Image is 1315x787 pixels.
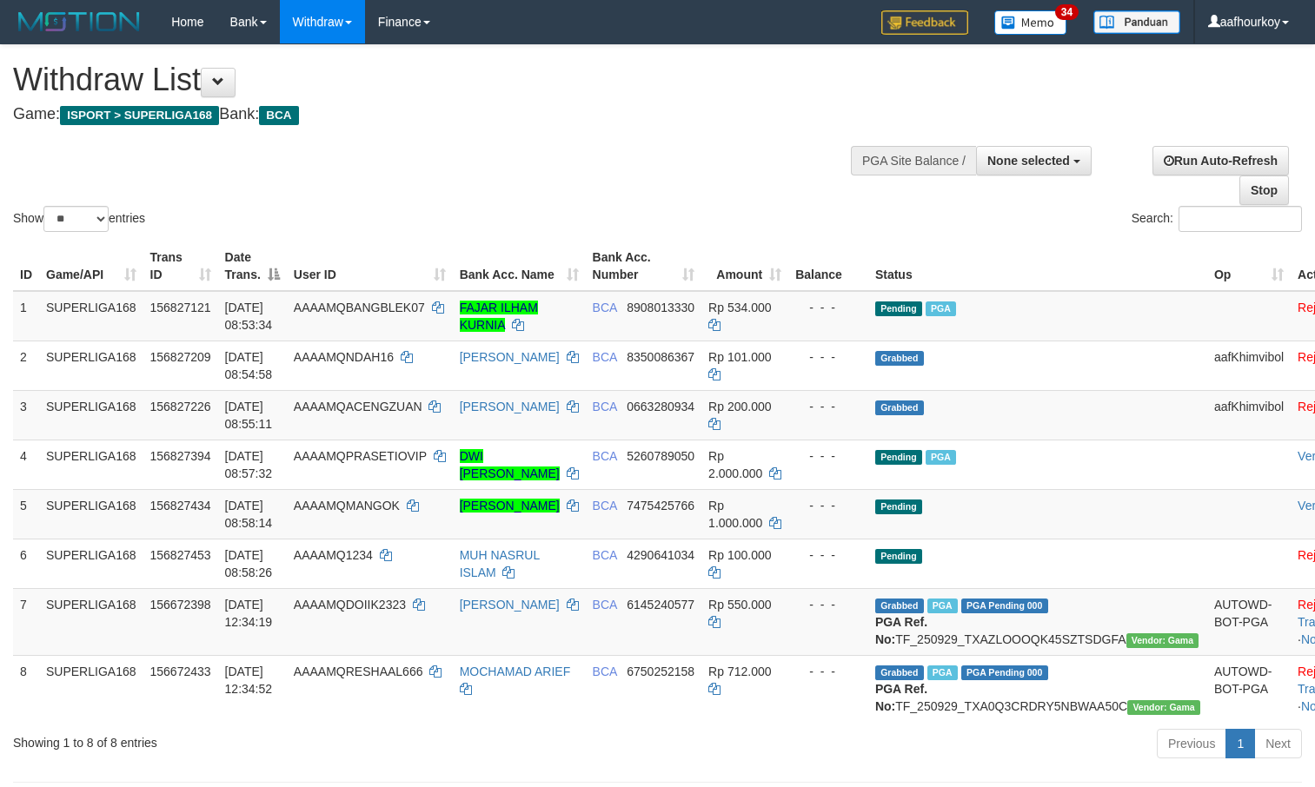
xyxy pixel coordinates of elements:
th: Bank Acc. Number: activate to sort column ascending [586,241,702,291]
span: AAAAMQPRASETIOVIP [294,449,427,463]
div: - - - [795,348,861,366]
th: Status [868,241,1207,291]
span: Copy 0663280934 to clipboard [627,400,694,413]
span: Rp 550.000 [708,598,771,612]
img: MOTION_logo.png [13,9,145,35]
label: Show entries [13,206,145,232]
th: Bank Acc. Name: activate to sort column ascending [453,241,586,291]
span: Rp 101.000 [708,350,771,364]
span: Grabbed [875,400,924,415]
td: SUPERLIGA168 [39,440,143,489]
td: TF_250929_TXAZLOOOQK45SZTSDGFA [868,588,1207,655]
td: AUTOWD-BOT-PGA [1207,655,1291,722]
div: PGA Site Balance / [851,146,976,175]
td: SUPERLIGA168 [39,291,143,341]
td: SUPERLIGA168 [39,588,143,655]
th: Op: activate to sort column ascending [1207,241,1291,291]
span: Copy 6145240577 to clipboard [627,598,694,612]
span: Pending [875,549,922,564]
span: BCA [593,301,617,314]
h4: Game: Bank: [13,106,860,123]
a: Stop [1239,175,1289,205]
span: BCA [593,598,617,612]
td: SUPERLIGA168 [39,539,143,588]
span: 156672398 [150,598,211,612]
th: ID [13,241,39,291]
span: AAAAMQBANGBLEK07 [294,301,425,314]
span: AAAAMQMANGOK [294,499,400,513]
a: [PERSON_NAME] [460,400,560,413]
td: SUPERLIGA168 [39,390,143,440]
img: Button%20Memo.svg [994,10,1067,35]
td: 7 [13,588,39,655]
th: Game/API: activate to sort column ascending [39,241,143,291]
span: Marked by aafnonsreyleab [926,450,956,465]
th: Amount: activate to sort column ascending [701,241,788,291]
td: SUPERLIGA168 [39,341,143,390]
span: 156827453 [150,548,211,562]
img: Feedback.jpg [881,10,968,35]
td: TF_250929_TXA0Q3CRDRY5NBWAA50C [868,655,1207,722]
td: 2 [13,341,39,390]
span: Copy 4290641034 to clipboard [627,548,694,562]
span: BCA [593,400,617,413]
span: Marked by aafnonsreyleab [926,301,956,316]
a: [PERSON_NAME] [460,499,560,513]
select: Showentries [43,206,109,232]
a: [PERSON_NAME] [460,350,560,364]
div: - - - [795,497,861,514]
th: Date Trans.: activate to sort column descending [218,241,287,291]
span: Rp 2.000.000 [708,449,762,480]
td: aafKhimvibol [1207,341,1291,390]
span: PGA Pending [961,599,1048,613]
span: [DATE] 08:57:32 [225,449,273,480]
span: Copy 6750252158 to clipboard [627,665,694,678]
span: None selected [987,154,1070,168]
span: BCA [593,548,617,562]
span: 156827121 [150,301,211,314]
th: Trans ID: activate to sort column ascending [143,241,218,291]
span: Grabbed [875,599,924,613]
div: - - - [795,596,861,613]
b: PGA Ref. No: [875,615,927,646]
span: Pending [875,450,922,465]
span: 156827394 [150,449,211,463]
span: BCA [259,106,298,125]
span: 156827226 [150,400,211,413]
div: - - - [795,447,861,465]
span: Rp 200.000 [708,400,771,413]
span: Marked by aafsoycanthlai [927,665,958,680]
span: BCA [593,665,617,678]
label: Search: [1132,206,1302,232]
span: Vendor URL: https://trx31.1velocity.biz [1127,700,1200,715]
span: Copy 5260789050 to clipboard [627,449,694,463]
div: Showing 1 to 8 of 8 entries [13,727,535,751]
span: Rp 1.000.000 [708,499,762,530]
span: Copy 8908013330 to clipboard [627,301,694,314]
td: 6 [13,539,39,588]
span: [DATE] 08:55:11 [225,400,273,431]
span: [DATE] 12:34:19 [225,598,273,629]
button: None selected [976,146,1092,175]
span: [DATE] 08:58:14 [225,499,273,530]
th: User ID: activate to sort column ascending [287,241,453,291]
span: Vendor URL: https://trx31.1velocity.biz [1126,633,1199,648]
div: - - - [795,299,861,316]
span: [DATE] 12:34:52 [225,665,273,696]
span: AAAAMQRESHAAL666 [294,665,423,678]
span: Pending [875,499,922,514]
span: BCA [593,449,617,463]
span: Pending [875,301,922,316]
td: 8 [13,655,39,722]
span: 156672433 [150,665,211,678]
span: Marked by aafsoycanthlai [927,599,958,613]
a: MUH NASRUL ISLAM [460,548,540,579]
th: Balance [788,241,868,291]
span: AAAAMQ1234 [294,548,373,562]
span: 34 [1055,4,1079,20]
input: Search: [1179,206,1302,232]
span: [DATE] 08:53:34 [225,301,273,332]
span: [DATE] 08:58:26 [225,548,273,579]
span: BCA [593,499,617,513]
a: Run Auto-Refresh [1152,146,1289,175]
